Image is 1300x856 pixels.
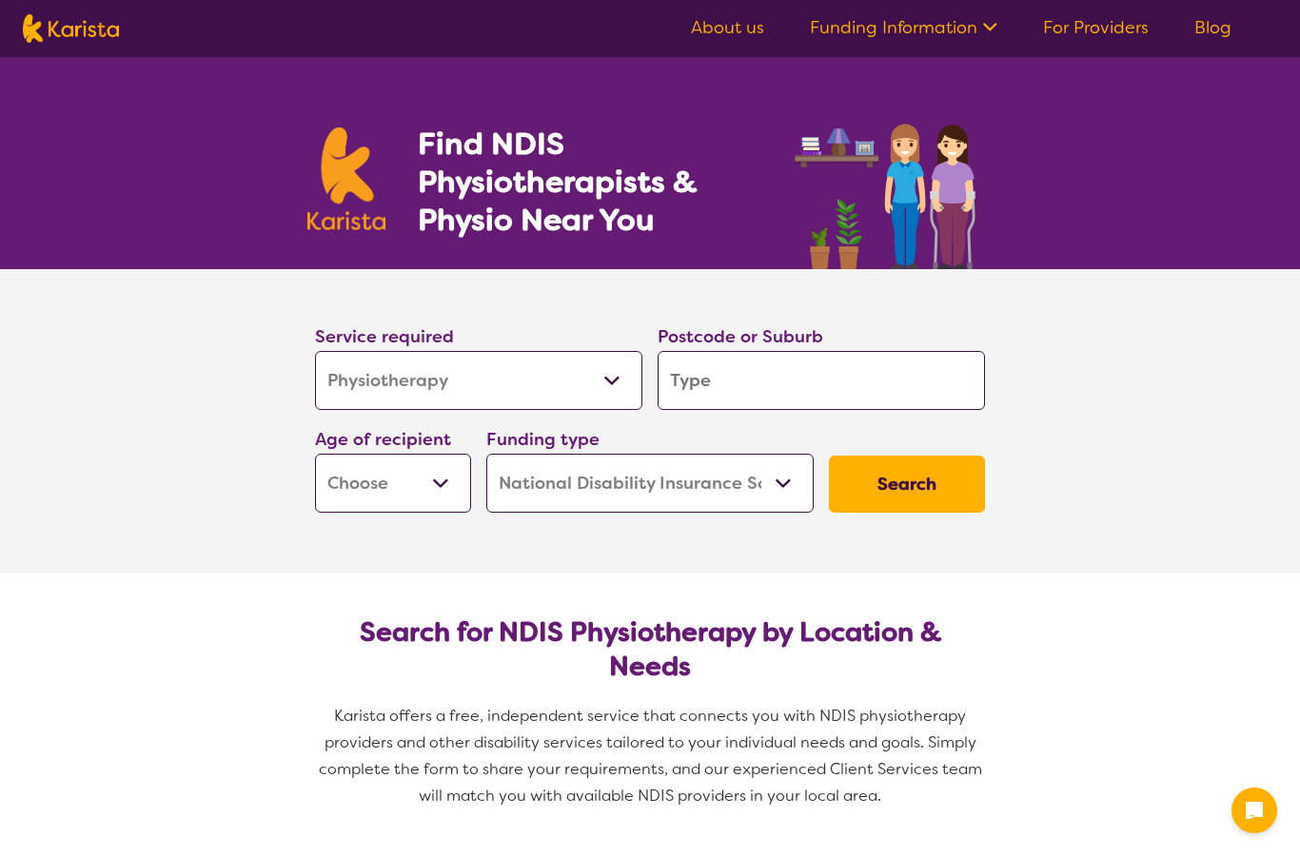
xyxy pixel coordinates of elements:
[315,325,454,348] label: Service required
[1194,16,1231,39] a: Blog
[658,325,823,348] label: Postcode or Suburb
[486,428,600,451] label: Funding type
[315,428,451,451] label: Age of recipient
[658,351,985,410] input: Type
[330,615,970,684] h2: Search for NDIS Physiotherapy by Location & Needs
[789,103,993,269] img: physiotherapy
[810,16,997,39] a: Funding Information
[307,127,385,230] img: Karista logo
[418,125,770,239] h1: Find NDIS Physiotherapists & Physio Near You
[1043,16,1149,39] a: For Providers
[23,14,119,43] img: Karista logo
[829,456,985,513] button: Search
[691,16,764,39] a: About us
[307,703,993,809] p: Karista offers a free, independent service that connects you with NDIS physiotherapy providers an...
